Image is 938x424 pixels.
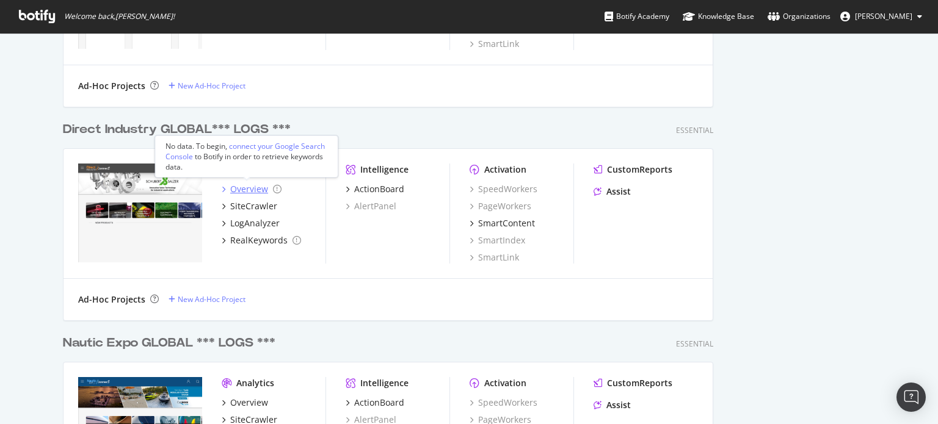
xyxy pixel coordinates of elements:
a: CustomReports [594,377,672,389]
div: RealKeywords [230,234,288,246]
a: AlertPanel [346,200,396,212]
div: Organizations [768,10,831,23]
div: Essential [676,339,713,349]
a: SmartLink [470,251,519,264]
span: Welcome back, [PERSON_NAME] ! [64,12,175,21]
a: Assist [594,185,631,198]
a: Direct Industry GLOBAL*** LOGS *** [63,121,296,138]
div: Overview [230,397,268,409]
div: Ad-Hoc Projects [78,80,145,92]
div: No data. To begin, to Botify in order to retrieve keywords data. [165,141,328,172]
div: Botify Academy [605,10,669,23]
div: New Ad-Hoc Project [178,81,245,91]
a: SmartContent [470,217,535,229]
a: Nautic Expo GLOBAL *** LOGS *** [63,334,280,352]
div: LogAnalyzer [230,217,280,229]
div: Assist [606,185,631,198]
div: Activation [484,163,526,176]
div: Activation [484,377,526,389]
a: Assist [594,399,631,411]
img: https://shop.directindustry.com/ [78,163,202,262]
div: ActionBoard [354,397,404,409]
div: New Ad-Hoc Project [178,294,245,304]
div: Nautic Expo GLOBAL *** LOGS *** [63,334,275,352]
a: Overview [222,397,268,409]
div: SiteCrawler [230,200,277,212]
div: Intelligence [360,163,409,176]
a: PageWorkers [470,200,531,212]
div: ActionBoard [354,183,404,195]
div: Essential [676,125,713,135]
a: SiteCrawler [222,200,277,212]
div: connect your Google Search Console [165,141,325,162]
div: Analytics [236,377,274,389]
div: Overview [230,183,268,195]
a: New Ad-Hoc Project [169,81,245,91]
a: New Ad-Hoc Project [169,294,245,304]
div: Assist [606,399,631,411]
a: Overview [222,183,282,195]
a: ActionBoard [346,183,404,195]
div: Intelligence [360,377,409,389]
div: CustomReports [607,377,672,389]
div: CustomReports [607,163,672,176]
a: ActionBoard [346,397,404,409]
div: Direct Industry GLOBAL*** LOGS *** [63,121,291,138]
a: SmartIndex [470,234,525,246]
button: [PERSON_NAME] [831,7,932,26]
div: SmartContent [478,217,535,229]
a: CustomReports [594,163,672,176]
div: Open Intercom Messenger [896,383,926,412]
a: RealKeywords [222,234,301,246]
a: SpeedWorkers [470,183,537,195]
a: SpeedWorkers [470,397,537,409]
div: Ad-Hoc Projects [78,293,145,306]
span: Guillaume MALLEIN [855,11,912,21]
a: SmartLink [470,38,519,50]
div: Knowledge Base [683,10,754,23]
a: LogAnalyzer [222,217,280,229]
